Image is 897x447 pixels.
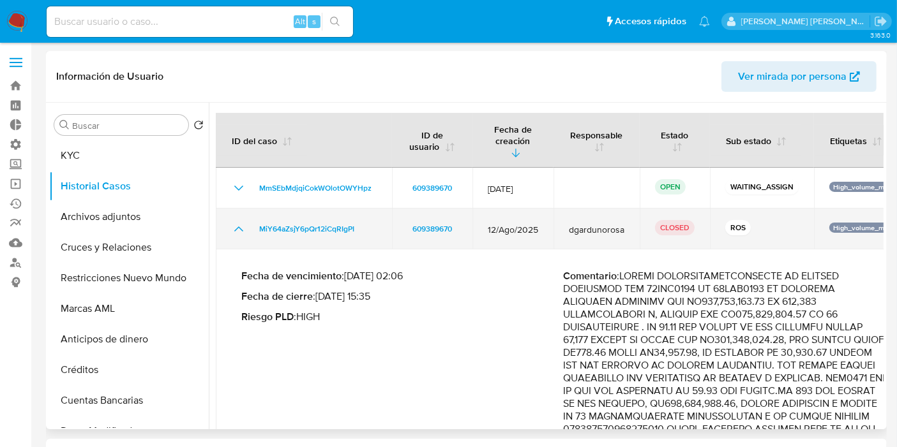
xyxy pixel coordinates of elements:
button: Cuentas Bancarias [49,385,209,416]
input: Buscar [72,120,183,131]
span: Ver mirada por persona [738,61,847,92]
a: Salir [874,15,887,28]
button: Anticipos de dinero [49,324,209,355]
h1: Información de Usuario [56,70,163,83]
button: Cruces y Relaciones [49,232,209,263]
button: Marcas AML [49,293,209,324]
input: Buscar usuario o caso... [47,13,353,30]
span: Alt [295,15,305,27]
span: s [312,15,316,27]
p: daniela.lagunesrodriguez@mercadolibre.com.mx [741,15,870,27]
a: Notificaciones [699,16,710,27]
button: Archivos adjuntos [49,202,209,232]
button: KYC [49,140,209,171]
button: Volver al orden por defecto [193,120,204,134]
button: Datos Modificados [49,416,209,446]
span: Accesos rápidos [615,15,686,28]
button: Historial Casos [49,171,209,202]
button: search-icon [322,13,348,31]
button: Restricciones Nuevo Mundo [49,263,209,293]
button: Ver mirada por persona [721,61,877,92]
button: Créditos [49,355,209,385]
button: Buscar [59,120,70,130]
